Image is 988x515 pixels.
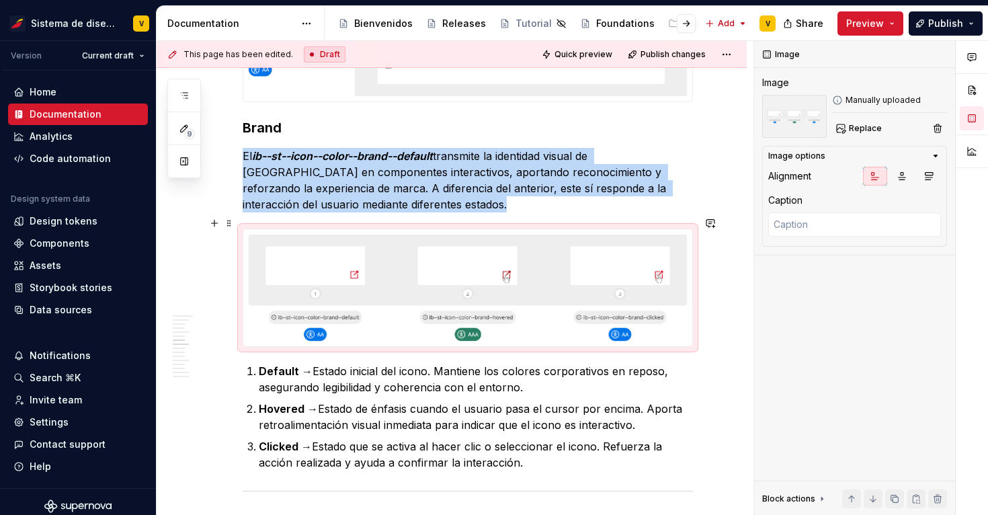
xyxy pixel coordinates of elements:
[846,17,884,30] span: Preview
[624,45,712,64] button: Publish changes
[30,130,73,143] div: Analytics
[333,10,698,37] div: Page tree
[575,13,660,34] a: Foundations
[494,13,572,34] a: Tutorial
[701,14,751,33] button: Add
[837,11,903,36] button: Preview
[3,9,153,38] button: Sistema de diseño IberiaV
[8,104,148,125] a: Documentation
[243,118,693,137] h3: Brand
[776,11,832,36] button: Share
[762,489,827,508] div: Block actions
[30,303,92,317] div: Data sources
[30,460,51,473] div: Help
[8,367,148,389] button: Search ⌘K
[30,85,56,99] div: Home
[9,15,26,32] img: 55604660-494d-44a9-beb2-692398e9940a.png
[849,123,882,134] span: Replace
[8,148,148,169] a: Code automation
[30,108,101,121] div: Documentation
[8,81,148,103] a: Home
[8,345,148,366] button: Notifications
[596,17,655,30] div: Foundations
[333,13,418,34] a: Bienvenidos
[167,17,294,30] div: Documentation
[30,214,97,228] div: Design tokens
[8,434,148,455] button: Contact support
[762,95,827,138] img: c19fdaa2-9128-499b-9133-19bddbbf1c3b.png
[718,18,735,29] span: Add
[76,46,151,65] button: Current draft
[909,11,983,36] button: Publish
[641,49,706,60] span: Publish changes
[183,49,293,60] span: This page has been edited.
[766,18,770,29] div: V
[832,119,888,138] button: Replace
[768,151,825,161] div: Image options
[30,393,82,407] div: Invite team
[139,18,144,29] div: V
[259,363,693,395] p: Estado inicial del icono. Mantiene los colores corporativos en reposo, asegurando legibilidad y c...
[8,233,148,254] a: Components
[82,50,134,61] span: Current draft
[768,194,802,207] div: Caption
[762,76,789,89] div: Image
[259,401,693,433] p: Estado de énfasis cuando el usuario pasa el cursor por encima. Aporta retroalimentación visual in...
[8,411,148,433] a: Settings
[243,229,692,346] img: c19fdaa2-9128-499b-9133-19bddbbf1c3b.png
[259,364,313,378] strong: Default →
[30,281,112,294] div: Storybook stories
[11,50,42,61] div: Version
[30,237,89,250] div: Components
[259,438,693,471] p: Estado que se activa al hacer clic o seleccionar el icono. Refuerza la acción realizada y ayuda a...
[320,49,340,60] span: Draft
[252,149,433,163] em: ib--st--icon--color--brand--default
[31,17,117,30] div: Sistema de diseño Iberia
[928,17,963,30] span: Publish
[354,17,413,30] div: Bienvenidos
[243,148,693,212] p: El transmite la identidad visual de [GEOGRAPHIC_DATA] en componentes interactivos, aportando reco...
[30,259,61,272] div: Assets
[8,126,148,147] a: Analytics
[421,13,491,34] a: Releases
[30,438,106,451] div: Contact support
[8,255,148,276] a: Assets
[8,277,148,299] a: Storybook stories
[30,415,69,429] div: Settings
[442,17,486,30] div: Releases
[538,45,618,64] button: Quick preview
[44,500,112,513] svg: Supernova Logo
[259,402,318,415] strong: Hovered →
[516,17,552,30] div: Tutorial
[554,49,612,60] span: Quick preview
[8,210,148,232] a: Design tokens
[762,493,815,504] div: Block actions
[8,456,148,477] button: Help
[8,389,148,411] a: Invite team
[30,152,111,165] div: Code automation
[768,151,941,161] button: Image options
[8,299,148,321] a: Data sources
[30,371,81,385] div: Search ⌘K
[796,17,823,30] span: Share
[768,169,811,183] div: Alignment
[832,95,947,106] div: Manually uploaded
[11,194,90,204] div: Design system data
[259,440,312,453] strong: Clicked →
[30,349,91,362] div: Notifications
[184,128,195,139] span: 9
